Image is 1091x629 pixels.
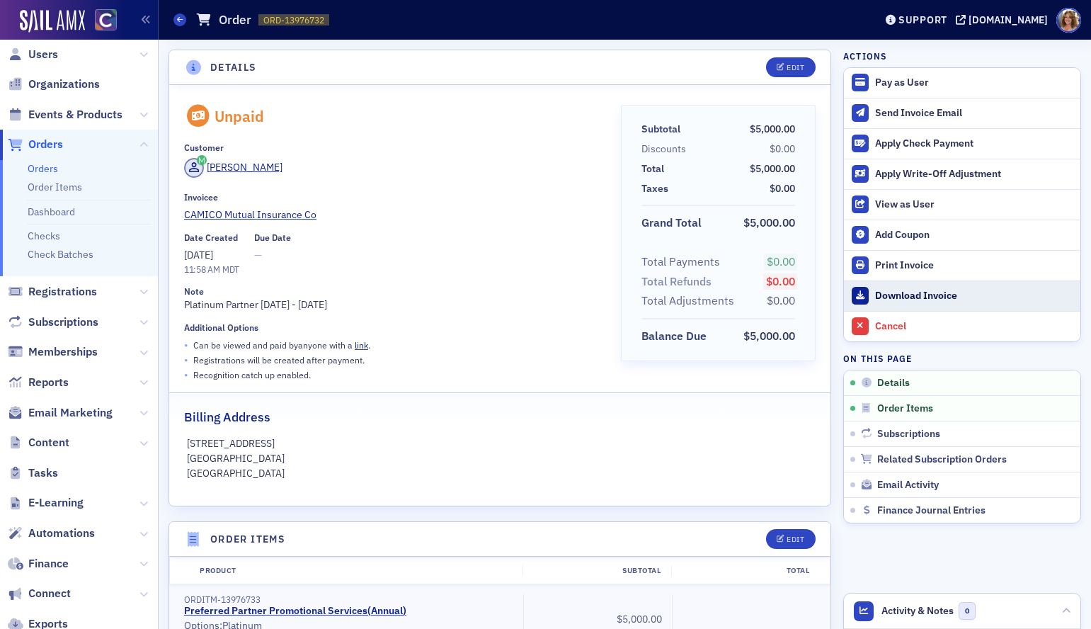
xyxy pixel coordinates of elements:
[641,122,685,137] span: Subtotal
[184,208,601,222] a: CAMICO Mutual Insurance Co
[8,375,69,390] a: Reports
[219,11,251,28] h1: Order
[8,47,58,62] a: Users
[641,273,716,290] span: Total Refunds
[28,526,95,541] span: Automations
[187,466,813,481] p: [GEOGRAPHIC_DATA]
[184,594,513,605] div: ORDITM-13976733
[210,60,257,75] h4: Details
[8,344,98,360] a: Memberships
[184,142,224,153] div: Customer
[355,339,368,351] a: link
[215,107,264,125] div: Unpaid
[28,375,69,390] span: Reports
[844,68,1080,98] button: Pay as User
[641,181,668,196] div: Taxes
[187,451,813,466] p: [GEOGRAPHIC_DATA]
[28,465,58,481] span: Tasks
[877,402,933,415] span: Order Items
[875,198,1073,211] div: View as User
[641,254,725,271] span: Total Payments
[184,249,213,261] span: [DATE]
[210,532,285,547] h4: Order Items
[8,107,122,123] a: Events & Products
[184,263,220,275] time: 11:58 AM
[28,284,97,300] span: Registrations
[28,181,82,193] a: Order Items
[787,64,804,72] div: Edit
[875,290,1073,302] div: Download Invoice
[184,286,204,297] div: Note
[877,453,1007,466] span: Related Subscription Orders
[28,248,93,261] a: Check Batches
[207,160,282,175] div: [PERSON_NAME]
[877,504,986,517] span: Finance Journal Entries
[956,15,1053,25] button: [DOMAIN_NAME]
[28,76,100,92] span: Organizations
[875,168,1073,181] div: Apply Write-Off Adjustment
[254,232,291,243] div: Due Date
[844,311,1080,341] button: Cancel
[766,57,815,77] button: Edit
[184,368,188,382] span: •
[641,328,712,345] span: Balance Due
[220,263,240,275] span: MDT
[28,162,58,175] a: Orders
[770,182,795,195] span: $0.00
[875,320,1073,333] div: Cancel
[641,215,707,232] span: Grand Total
[8,76,100,92] a: Organizations
[743,215,795,229] span: $5,000.00
[959,602,976,620] span: 0
[28,586,71,601] span: Connect
[28,229,60,242] a: Checks
[617,613,662,625] span: $5,000.00
[641,293,739,310] span: Total Adjustments
[184,353,188,368] span: •
[787,535,804,543] div: Edit
[641,293,734,310] div: Total Adjustments
[969,13,1048,26] div: [DOMAIN_NAME]
[767,293,795,307] span: $0.00
[875,137,1073,150] div: Apply Check Payment
[877,479,939,492] span: Email Activity
[184,208,316,222] span: CAMICO Mutual Insurance Co
[190,565,522,577] div: Product
[184,338,188,353] span: •
[193,339,370,351] p: Can be viewed and paid by anyone with a .
[28,314,98,330] span: Subscriptions
[875,76,1073,89] div: Pay as User
[641,181,673,196] span: Taxes
[843,352,1081,365] h4: On this page
[875,107,1073,120] div: Send Invoice Email
[8,284,97,300] a: Registrations
[1056,8,1081,33] span: Profile
[184,605,406,618] a: Preferred Partner Promotional Services(Annual)
[95,9,117,31] img: SailAMX
[522,565,671,577] div: Subtotal
[8,586,71,601] a: Connect
[875,229,1073,242] div: Add Coupon
[28,47,58,62] span: Users
[263,14,324,26] span: ORD-13976732
[641,142,691,157] span: Discounts
[766,529,815,549] button: Edit
[8,495,84,511] a: E-Learning
[767,254,795,268] span: $0.00
[898,13,947,26] div: Support
[193,368,311,381] p: Recognition catch up enabled.
[8,137,63,152] a: Orders
[881,603,954,618] span: Activity & Notes
[641,142,686,157] div: Discounts
[193,353,365,366] p: Registrations will be created after payment.
[8,405,113,421] a: Email Marketing
[20,10,85,33] img: SailAMX
[8,526,95,541] a: Automations
[844,189,1080,220] button: View as User
[875,259,1073,272] div: Print Invoice
[184,192,218,203] div: Invoicee
[28,405,113,421] span: Email Marketing
[844,98,1080,128] button: Send Invoice Email
[28,344,98,360] span: Memberships
[770,142,795,155] span: $0.00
